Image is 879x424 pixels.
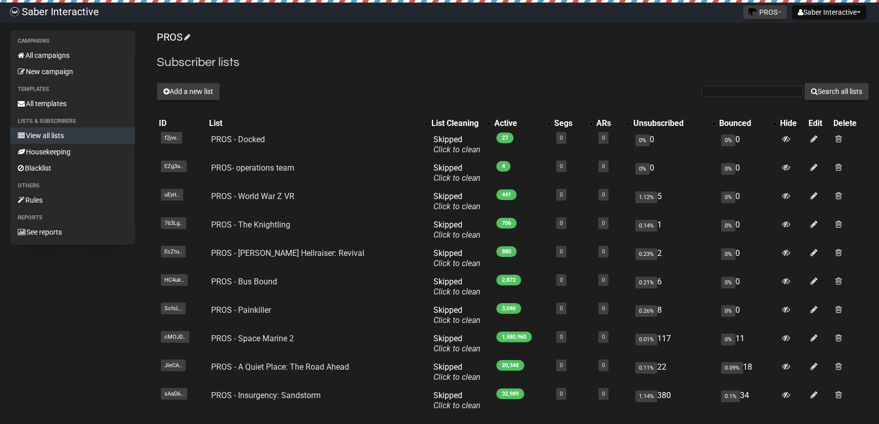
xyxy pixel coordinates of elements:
span: Skipped [433,220,481,240]
span: uEyit.. [161,189,183,201]
span: 32,989 [496,388,524,399]
th: Edit: No sort applied, sorting is disabled [806,116,831,131]
a: 0 [602,248,605,255]
span: Skipped [433,362,481,382]
a: See reports [10,224,135,240]
a: All templates [10,95,135,112]
a: Click to clean [433,145,481,154]
a: Click to clean [433,202,481,211]
div: Active [494,118,542,128]
span: 0% [721,163,735,175]
a: 0 [602,220,605,226]
span: 0.09% [721,362,743,374]
td: 0 [717,159,778,187]
th: ARs: No sort applied, activate to apply an ascending sort [594,116,631,131]
th: List Cleaning: No sort applied, activate to apply an ascending sort [429,116,492,131]
a: 0 [560,362,563,369]
span: 706 [496,218,517,229]
span: 0.11% [635,362,657,374]
a: 0 [602,362,605,369]
a: PROS - Insurgency: Sandstorm [211,390,321,400]
td: 0 [717,301,778,330]
td: 0 [717,187,778,216]
span: 20,348 [496,360,524,371]
a: 0 [560,135,563,141]
a: 0 [602,163,605,170]
a: Click to clean [433,287,481,297]
a: 0 [602,191,605,198]
span: Skipped [433,390,481,410]
a: 0 [560,248,563,255]
td: 380 [631,386,717,415]
button: Saber Interactive [792,5,866,19]
a: PROS - Space Marine 2 [211,334,294,343]
td: 0 [717,216,778,244]
span: 2,872 [496,275,521,285]
a: Click to clean [433,230,481,240]
th: Hide: No sort applied, sorting is disabled [778,116,806,131]
a: 0 [602,305,605,312]
a: 0 [602,390,605,397]
li: Others [10,180,135,192]
div: Segs [554,118,584,128]
td: 1 [631,216,717,244]
td: 117 [631,330,717,358]
span: HC4uk.. [161,274,188,286]
th: Unsubscribed: No sort applied, activate to apply an ascending sort [631,116,717,131]
span: Skipped [433,163,481,183]
span: 0% [721,305,735,317]
a: 0 [602,334,605,340]
div: Delete [833,118,867,128]
span: 0.01% [635,334,657,345]
a: Click to clean [433,372,481,382]
div: ARs [596,118,621,128]
span: 0% [721,191,735,203]
span: 0% [721,277,735,288]
th: Segs: No sort applied, activate to apply an ascending sort [552,116,594,131]
a: 0 [560,277,563,283]
span: sAaD6.. [161,388,187,400]
td: 2 [631,244,717,273]
a: Click to clean [433,173,481,183]
span: ScfsL.. [161,303,186,314]
button: Search all lists [804,83,869,100]
span: 0% [721,248,735,260]
a: PROS - [PERSON_NAME] Hellraiser: Revival [211,248,364,258]
span: 0.14% [635,220,657,232]
th: List: No sort applied, activate to apply an ascending sort [207,116,429,131]
a: Click to clean [433,315,481,325]
span: 1.12% [635,191,657,203]
img: ec1bccd4d48495f5e7d53d9a520ba7e5 [10,7,19,16]
a: View all lists [10,127,135,144]
span: 1,580,960 [496,332,532,342]
a: PROS [157,31,189,43]
span: 0% [635,163,650,175]
span: 3,040 [496,303,521,314]
span: Skipped [433,191,481,211]
span: 763Lg.. [161,217,186,229]
a: PROS - A Quiet Place: The Road Ahead [211,362,349,372]
span: 0.1% [721,390,740,402]
th: Active: No sort applied, activate to apply an ascending sort [492,116,552,131]
span: 0.23% [635,248,657,260]
td: 0 [631,159,717,187]
span: 0.21% [635,277,657,288]
td: 22 [631,358,717,386]
span: Skipped [433,277,481,297]
span: 1.14% [635,390,657,402]
a: Click to clean [433,401,481,410]
a: 0 [602,135,605,141]
a: PROS - The Knightling [211,220,290,230]
span: 441 [496,189,517,200]
span: f2jvv.. [161,132,182,144]
span: cMOJ0.. [161,331,189,343]
div: List [209,118,419,128]
td: 6 [631,273,717,301]
a: 0 [560,390,563,397]
span: 0% [721,135,735,146]
span: 4 [496,161,511,172]
td: 34 [717,386,778,415]
span: 0% [635,135,650,146]
a: PROS - Bus Bound [211,277,277,286]
a: Click to clean [433,344,481,353]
